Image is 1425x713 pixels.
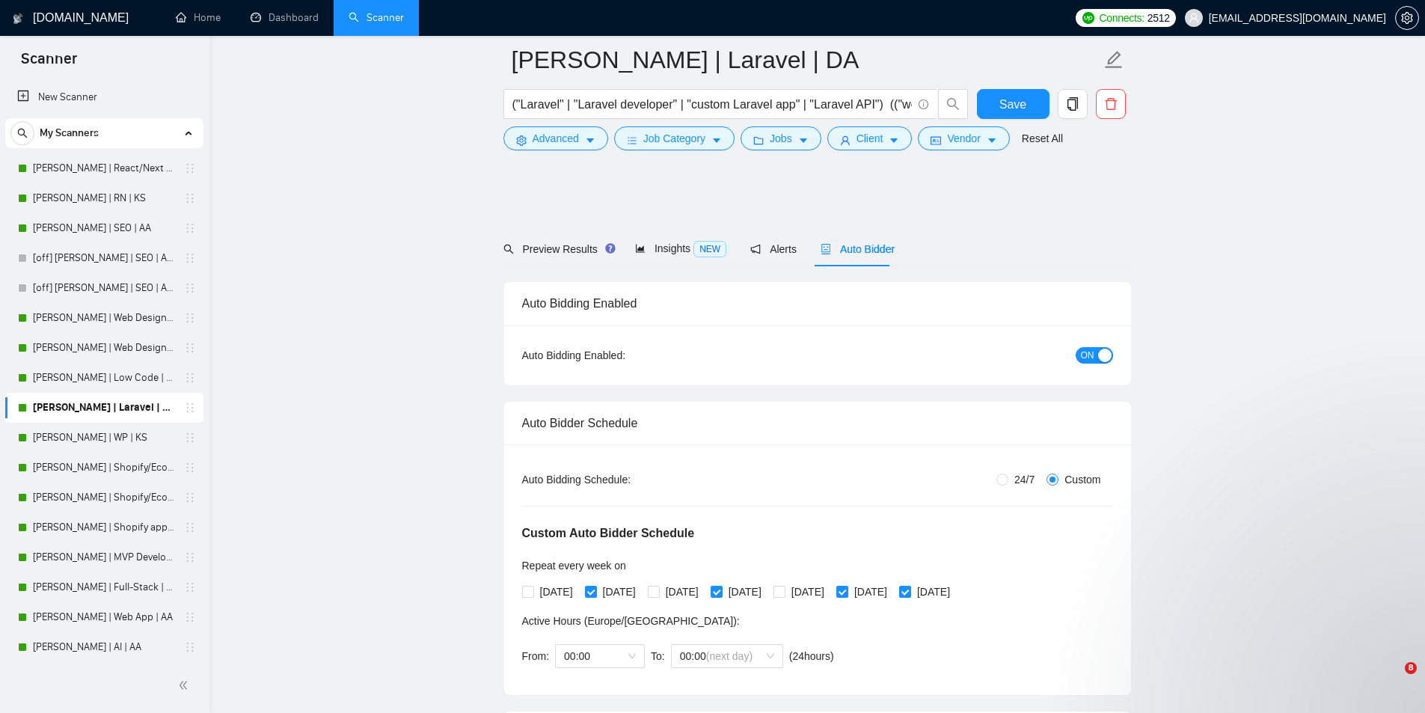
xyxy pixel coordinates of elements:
button: search [938,89,968,119]
span: Scanner [9,48,89,79]
button: setting [1395,6,1419,30]
a: homeHome [176,11,221,24]
span: caret-down [585,135,595,146]
span: (next day) [706,650,753,662]
span: Repeat every week on [522,560,626,572]
span: caret-down [711,135,722,146]
button: settingAdvancedcaret-down [503,126,608,150]
a: dashboardDashboard [251,11,319,24]
div: Tooltip anchor [604,242,617,255]
span: holder [184,192,196,204]
span: 00:00 [680,645,774,667]
button: barsJob Categorycaret-down [614,126,735,150]
span: setting [516,135,527,146]
a: [off] [PERSON_NAME] | SEO | AA - Strict, High Budget [33,243,175,273]
a: [PERSON_NAME] | Low Code | DA [33,363,175,393]
span: holder [184,402,196,414]
a: [PERSON_NAME] | MVP Development | AA [33,542,175,572]
span: My Scanners [40,118,99,148]
button: search [10,121,34,145]
span: area-chart [635,243,646,254]
span: Job Category [643,130,705,147]
button: copy [1058,89,1088,119]
h5: Custom Auto Bidder Schedule [522,524,695,542]
span: holder [184,551,196,563]
span: holder [184,312,196,324]
span: robot [821,244,831,254]
span: edit [1104,50,1124,70]
span: search [939,97,967,111]
span: holder [184,432,196,444]
a: [PERSON_NAME] | Full-Stack | AA [33,572,175,602]
span: Advanced [533,130,579,147]
span: search [11,128,34,138]
div: Auto Bidding Enabled: [522,347,719,364]
a: [off] [PERSON_NAME] | SEO | AA - Light, Low Budget [33,273,175,303]
a: setting [1395,12,1419,24]
a: [PERSON_NAME] | AI | AA [33,632,175,662]
span: copy [1058,97,1087,111]
span: 2512 [1147,10,1170,26]
button: idcardVendorcaret-down [918,126,1009,150]
a: [PERSON_NAME] | Shopify/Ecom | DA - lower requirements [33,453,175,483]
span: [DATE] [911,584,956,600]
a: [PERSON_NAME] | Web Design | DA Tue-Thu-Sat-Sun [33,333,175,363]
span: holder [184,372,196,384]
span: 8 [1405,662,1417,674]
span: [DATE] [785,584,830,600]
span: [DATE] [660,584,705,600]
a: [PERSON_NAME] | WP | KS [33,423,175,453]
span: user [1189,13,1199,23]
input: Scanner name... [512,41,1101,79]
a: New Scanner [17,82,191,112]
div: Auto Bidding Schedule: [522,471,719,488]
div: Auto Bidding Enabled [522,282,1113,325]
span: Connects: [1099,10,1144,26]
a: Reset All [1022,130,1063,147]
span: notification [750,244,761,254]
span: folder [753,135,764,146]
div: Auto Bidder Schedule [522,402,1113,444]
button: folderJobscaret-down [741,126,821,150]
span: caret-down [987,135,997,146]
span: Auto Bidder [821,243,895,255]
span: From: [522,650,550,662]
input: Search Freelance Jobs... [512,95,912,114]
span: holder [184,252,196,264]
span: holder [184,282,196,294]
span: holder [184,462,196,474]
iframe: Intercom live chat [1374,662,1410,698]
span: ON [1081,347,1094,364]
span: holder [184,521,196,533]
span: [DATE] [534,584,579,600]
li: New Scanner [5,82,203,112]
a: searchScanner [349,11,404,24]
span: holder [184,492,196,504]
span: Client [856,130,883,147]
span: caret-down [889,135,899,146]
span: info-circle [919,100,928,109]
span: Preview Results [503,243,611,255]
span: idcard [931,135,941,146]
span: Jobs [770,130,792,147]
span: Insights [635,242,726,254]
span: holder [184,611,196,623]
span: [DATE] [848,584,893,600]
span: setting [1396,12,1418,24]
a: [PERSON_NAME] | RN | KS [33,183,175,213]
a: [PERSON_NAME] | React/Next | KS [33,153,175,183]
span: double-left [178,678,193,693]
span: caret-down [798,135,809,146]
img: logo [13,7,23,31]
a: [PERSON_NAME] | Web App | AA [33,602,175,632]
span: To: [651,650,665,662]
button: delete [1096,89,1126,119]
span: ( 24 hours) [789,650,834,662]
span: holder [184,162,196,174]
span: Alerts [750,243,797,255]
span: user [840,135,851,146]
span: holder [184,641,196,653]
span: bars [627,135,637,146]
span: holder [184,581,196,593]
span: search [503,244,514,254]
